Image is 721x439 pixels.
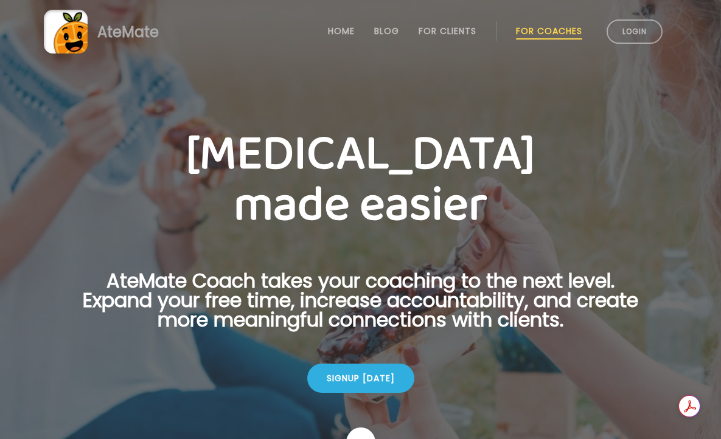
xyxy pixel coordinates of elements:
div: Signup [DATE] [307,364,414,393]
div: AteMate [88,21,159,43]
a: For Clients [419,26,476,36]
p: AteMate Coach takes your coaching to the next level. Expand your free time, increase accountabili... [64,271,658,344]
a: Home [328,26,355,36]
a: Blog [374,26,399,36]
a: AteMate [44,10,677,54]
a: Login [607,19,663,44]
h1: [MEDICAL_DATA] made easier [64,129,658,231]
a: For Coaches [516,26,582,36]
